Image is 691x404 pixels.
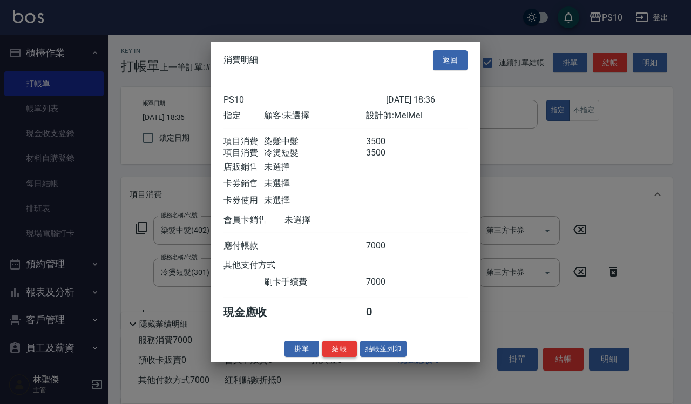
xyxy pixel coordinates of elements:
div: 冷燙短髮 [264,147,365,158]
button: 掛單 [284,340,319,357]
div: 項目消費 [223,147,264,158]
div: 顧客: 未選擇 [264,110,365,121]
div: 應付帳款 [223,240,264,251]
div: 3500 [366,147,407,158]
div: PS10 [223,94,386,104]
div: 刷卡手續費 [264,276,365,287]
div: 卡券使用 [223,194,264,206]
button: 結帳 [322,340,357,357]
div: 會員卡銷售 [223,214,284,225]
span: 消費明細 [223,55,258,65]
div: 現金應收 [223,305,284,319]
div: 卡券銷售 [223,178,264,189]
div: 未選擇 [264,194,365,206]
div: 指定 [223,110,264,121]
div: 7000 [366,240,407,251]
div: [DATE] 18:36 [386,94,468,104]
div: 0 [366,305,407,319]
div: 店販銷售 [223,161,264,172]
div: 3500 [366,136,407,147]
button: 返回 [433,50,468,70]
div: 設計師: MeiMei [366,110,468,121]
div: 其他支付方式 [223,259,305,271]
button: 結帳並列印 [360,340,407,357]
div: 項目消費 [223,136,264,147]
div: 未選擇 [264,161,365,172]
div: 7000 [366,276,407,287]
div: 染髮中髮 [264,136,365,147]
div: 未選擇 [264,178,365,189]
div: 未選擇 [284,214,386,225]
